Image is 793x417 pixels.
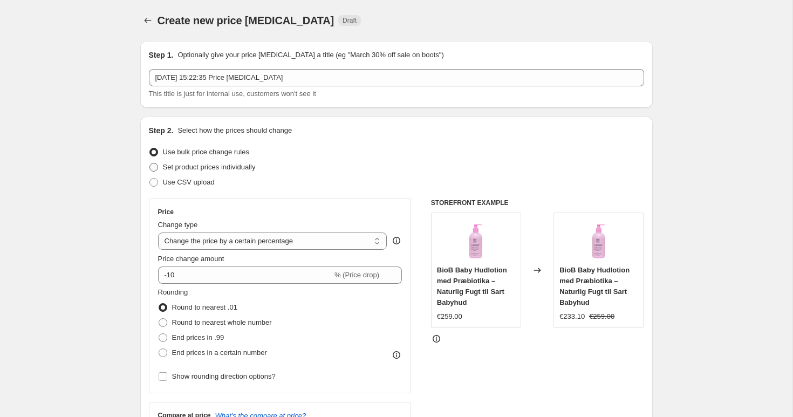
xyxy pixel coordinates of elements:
span: Set product prices individually [163,163,256,171]
span: End prices in a certain number [172,348,267,357]
span: Price change amount [158,255,224,263]
img: 35_VISIEMS_BIOB_PRODUKTAMS_-17_80x.png [454,218,497,262]
div: €259.00 [437,311,462,322]
input: -15 [158,266,332,284]
span: Create new price [MEDICAL_DATA] [158,15,334,26]
button: Price change jobs [140,13,155,28]
span: BioB Baby Hudlotion med Præbiotika – Naturlig Fugt til Sart Babyhud [559,266,630,306]
h2: Step 1. [149,50,174,60]
span: Use bulk price change rules [163,148,249,156]
span: Use CSV upload [163,178,215,186]
h2: Step 2. [149,125,174,136]
span: Draft [343,16,357,25]
span: BioB Baby Hudlotion med Præbiotika – Naturlig Fugt til Sart Babyhud [437,266,507,306]
span: Show rounding direction options? [172,372,276,380]
span: Change type [158,221,198,229]
p: Optionally give your price [MEDICAL_DATA] a title (eg "March 30% off sale on boots") [177,50,443,60]
span: Rounding [158,288,188,296]
h3: Price [158,208,174,216]
span: Round to nearest whole number [172,318,272,326]
p: Select how the prices should change [177,125,292,136]
span: % (Price drop) [334,271,379,279]
span: End prices in .99 [172,333,224,341]
div: help [391,235,402,246]
span: Round to nearest .01 [172,303,237,311]
input: 30% off holiday sale [149,69,644,86]
div: €233.10 [559,311,585,322]
h6: STOREFRONT EXAMPLE [431,199,644,207]
img: 35_VISIEMS_BIOB_PRODUKTAMS_-17_80x.png [577,218,620,262]
span: This title is just for internal use, customers won't see it [149,90,316,98]
strike: €259.00 [589,311,614,322]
